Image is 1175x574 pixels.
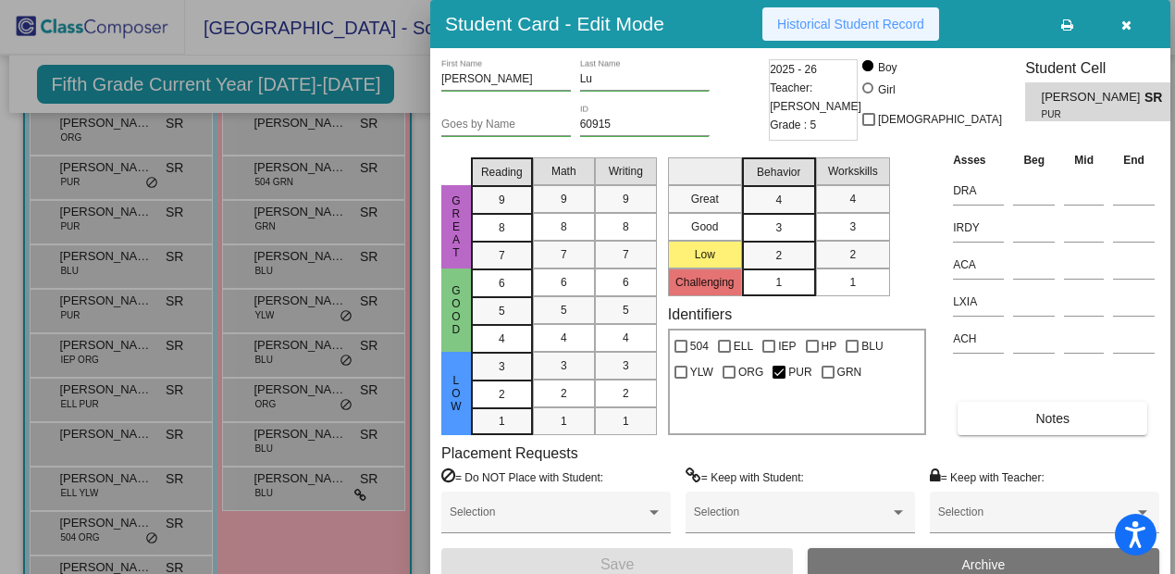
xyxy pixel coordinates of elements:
[623,218,629,235] span: 8
[822,335,837,357] span: HP
[1144,88,1170,107] span: SR
[1008,150,1059,170] th: Beg
[561,274,567,291] span: 6
[448,284,464,336] span: Good
[962,557,1006,572] span: Archive
[623,274,629,291] span: 6
[930,468,1045,486] label: = Keep with Teacher:
[877,59,897,76] div: Boy
[849,218,856,235] span: 3
[757,164,800,181] span: Behavior
[953,251,1004,279] input: assessment
[441,468,603,486] label: = Do NOT Place with Student:
[561,191,567,207] span: 9
[837,361,862,383] span: GRN
[499,331,505,347] span: 4
[499,358,505,375] span: 3
[561,357,567,374] span: 3
[668,306,732,323] label: Identifiers
[1035,411,1070,426] span: Notes
[441,444,578,462] label: Placement Requests
[448,194,464,259] span: Great
[953,325,1004,353] input: assessment
[953,214,1004,242] input: assessment
[580,119,710,131] input: Enter ID
[849,191,856,207] span: 4
[441,119,571,131] input: goes by name
[561,302,567,318] span: 5
[953,177,1004,205] input: assessment
[561,218,567,235] span: 8
[499,303,505,319] span: 5
[551,163,576,180] span: Math
[623,413,629,430] span: 1
[878,108,1002,131] span: [DEMOGRAPHIC_DATA]
[828,163,878,180] span: Workskills
[499,192,505,208] span: 9
[561,385,567,402] span: 2
[775,219,782,236] span: 3
[775,274,782,291] span: 1
[877,81,896,98] div: Girl
[861,335,883,357] span: BLU
[777,17,924,31] span: Historical Student Record
[623,191,629,207] span: 9
[734,335,753,357] span: ELL
[600,556,634,572] span: Save
[1059,150,1108,170] th: Mid
[561,246,567,263] span: 7
[788,361,811,383] span: PUR
[770,79,861,116] span: Teacher: [PERSON_NAME]
[775,247,782,264] span: 2
[623,357,629,374] span: 3
[561,330,567,346] span: 4
[762,7,939,41] button: Historical Student Record
[623,385,629,402] span: 2
[1108,150,1159,170] th: End
[775,192,782,208] span: 4
[499,275,505,292] span: 6
[953,288,1004,316] input: assessment
[448,374,464,413] span: Low
[499,413,505,430] span: 1
[1042,88,1144,107] span: [PERSON_NAME]
[686,468,804,486] label: = Keep with Student:
[958,402,1147,435] button: Notes
[499,386,505,403] span: 2
[623,246,629,263] span: 7
[690,361,713,383] span: YLW
[481,164,523,181] span: Reading
[609,163,643,180] span: Writing
[849,274,856,291] span: 1
[499,247,505,264] span: 7
[738,361,763,383] span: ORG
[623,330,629,346] span: 4
[1042,107,1132,121] span: PUR
[770,116,816,134] span: Grade : 5
[770,60,817,79] span: 2025 - 26
[849,246,856,263] span: 2
[499,219,505,236] span: 8
[445,12,664,35] h3: Student Card - Edit Mode
[561,413,567,430] span: 1
[778,335,796,357] span: IEP
[623,302,629,318] span: 5
[690,335,709,357] span: 504
[948,150,1008,170] th: Asses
